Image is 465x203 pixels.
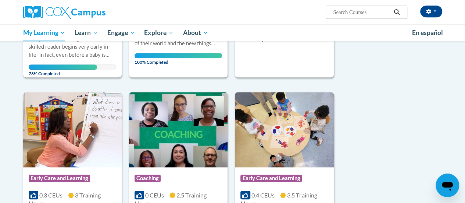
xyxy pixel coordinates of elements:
a: Engage [103,24,140,41]
a: En español [407,25,448,41]
span: Engage [107,28,135,37]
img: Course Logo [129,92,228,167]
span: 0.3 CEUs [39,192,62,199]
img: Course Logo [235,92,333,167]
div: Main menu [18,24,448,41]
div: Your progress [29,64,97,70]
button: Account Settings [420,6,442,17]
span: 0.4 CEUs [251,192,275,199]
a: Learn [70,24,103,41]
a: My Learning [18,24,70,41]
span: Early Care and Learning [29,175,90,182]
span: Learn [75,28,98,37]
span: Coaching [135,175,161,182]
span: Early Care and Learning [240,175,302,182]
iframe: Button to launch messaging window [436,174,459,197]
input: Search Courses [332,8,391,17]
a: Explore [139,24,178,41]
span: En español [412,29,443,36]
span: 78% Completed [29,64,97,76]
img: Course Logo [23,92,122,167]
span: 0 CEUs [145,192,164,199]
span: Explore [144,28,174,37]
span: About [183,28,208,37]
button: Search [391,8,402,17]
span: My Learning [23,28,65,37]
a: Cox Campus [23,6,155,19]
a: About [178,24,213,41]
div: Your progress [135,53,222,58]
img: Cox Campus [23,6,105,19]
span: 100% Completed [135,53,222,65]
div: The path to becoming a confident, skilled reader begins very early in life- in fact, even before ... [29,35,116,59]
